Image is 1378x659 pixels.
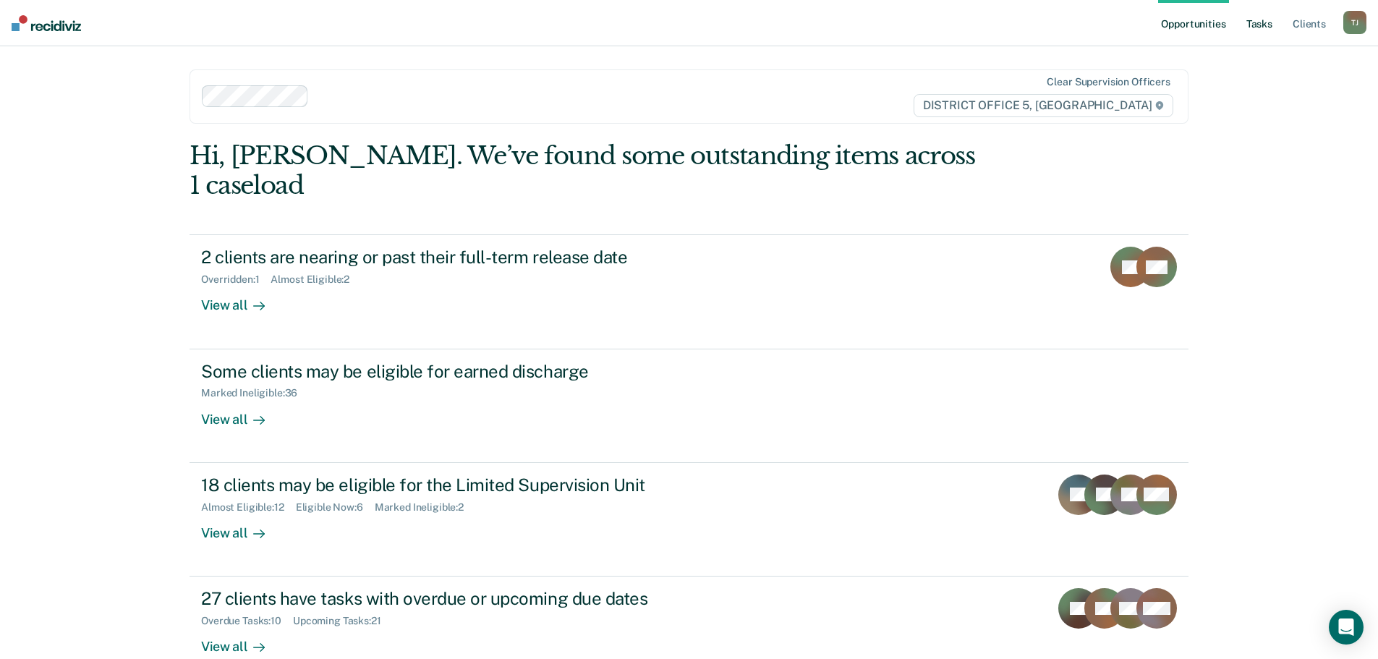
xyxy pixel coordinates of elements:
div: Eligible Now : 6 [296,501,375,514]
div: View all [201,513,282,541]
div: Marked Ineligible : 2 [375,501,475,514]
div: View all [201,286,282,314]
div: T J [1343,11,1366,34]
div: View all [201,399,282,428]
div: 2 clients are nearing or past their full-term release date [201,247,709,268]
div: View all [201,627,282,655]
div: Clear supervision officers [1047,76,1170,88]
div: 18 clients may be eligible for the Limited Supervision Unit [201,475,709,496]
a: 18 clients may be eligible for the Limited Supervision UnitAlmost Eligible:12Eligible Now:6Marked... [190,463,1188,577]
div: Overdue Tasks : 10 [201,615,293,627]
div: Hi, [PERSON_NAME]. We’ve found some outstanding items across 1 caseload [190,141,989,200]
div: Upcoming Tasks : 21 [293,615,393,627]
div: Open Intercom Messenger [1329,610,1364,645]
button: TJ [1343,11,1366,34]
img: Recidiviz [12,15,81,31]
a: Some clients may be eligible for earned dischargeMarked Ineligible:36View all [190,349,1188,463]
a: 2 clients are nearing or past their full-term release dateOverridden:1Almost Eligible:2View all [190,234,1188,349]
div: Almost Eligible : 12 [201,501,296,514]
span: DISTRICT OFFICE 5, [GEOGRAPHIC_DATA] [914,94,1173,117]
div: Overridden : 1 [201,273,271,286]
div: Marked Ineligible : 36 [201,387,309,399]
div: Almost Eligible : 2 [271,273,361,286]
div: Some clients may be eligible for earned discharge [201,361,709,382]
div: 27 clients have tasks with overdue or upcoming due dates [201,588,709,609]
